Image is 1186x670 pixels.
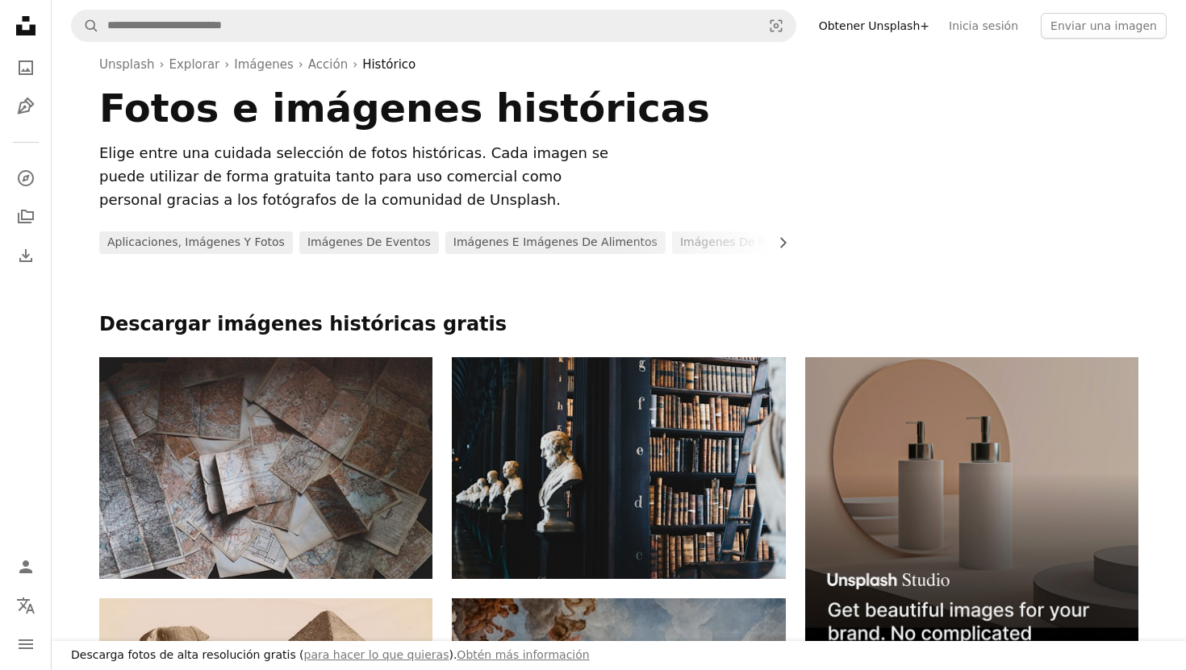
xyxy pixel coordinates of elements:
[10,551,42,583] a: Iniciar sesión / Registrarse
[99,142,609,211] div: Elige entre una cuidada selección de fotos históricas. Cada imagen se puede utilizar de forma gra...
[768,227,786,259] button: desplazar lista a la derecha
[10,628,42,660] button: Menú
[809,13,939,39] a: Obtener Unsplash+
[1041,13,1167,39] button: Enviar una imagen
[445,231,666,254] a: Imágenes e imágenes de alimentos
[10,589,42,622] button: Idioma
[10,239,42,272] a: Historial de descargas
[99,87,786,129] h1: Fotos e imágenes históricas
[99,231,293,254] a: Aplicaciones, imágenes y fotos
[99,55,1138,74] div: › › › ›
[939,13,1028,39] a: Inicia sesión
[308,55,348,74] a: Acción
[99,55,155,74] a: Unsplash
[99,312,1138,338] h2: Descargar imágenes históricas gratis
[362,55,416,74] a: Histórico
[169,55,220,74] a: Explorar
[452,460,785,475] a: Lote de libros en estantería de madera negra
[452,357,785,579] img: Lote de libros en estantería de madera negra
[72,10,99,41] button: Buscar en Unsplash
[304,648,449,661] a: para hacer lo que quieras
[672,231,812,254] a: Imágenes de religión
[71,647,590,664] h3: Descarga fotos de alta resolución gratis ( ).
[10,90,42,123] a: Ilustraciones
[99,357,432,579] img: Mapas tirados en el suelo
[10,10,42,45] a: Inicio — Unsplash
[99,460,432,475] a: Mapas tirados en el suelo
[299,231,439,254] a: Imágenes de eventos
[10,162,42,194] a: Explorar
[10,52,42,84] a: Fotos
[234,55,294,74] a: Imágenes
[757,10,796,41] button: Búsqueda visual
[71,10,796,42] form: Encuentra imágenes en todo el sitio
[457,648,589,661] a: Obtén más información
[10,201,42,233] a: Colecciones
